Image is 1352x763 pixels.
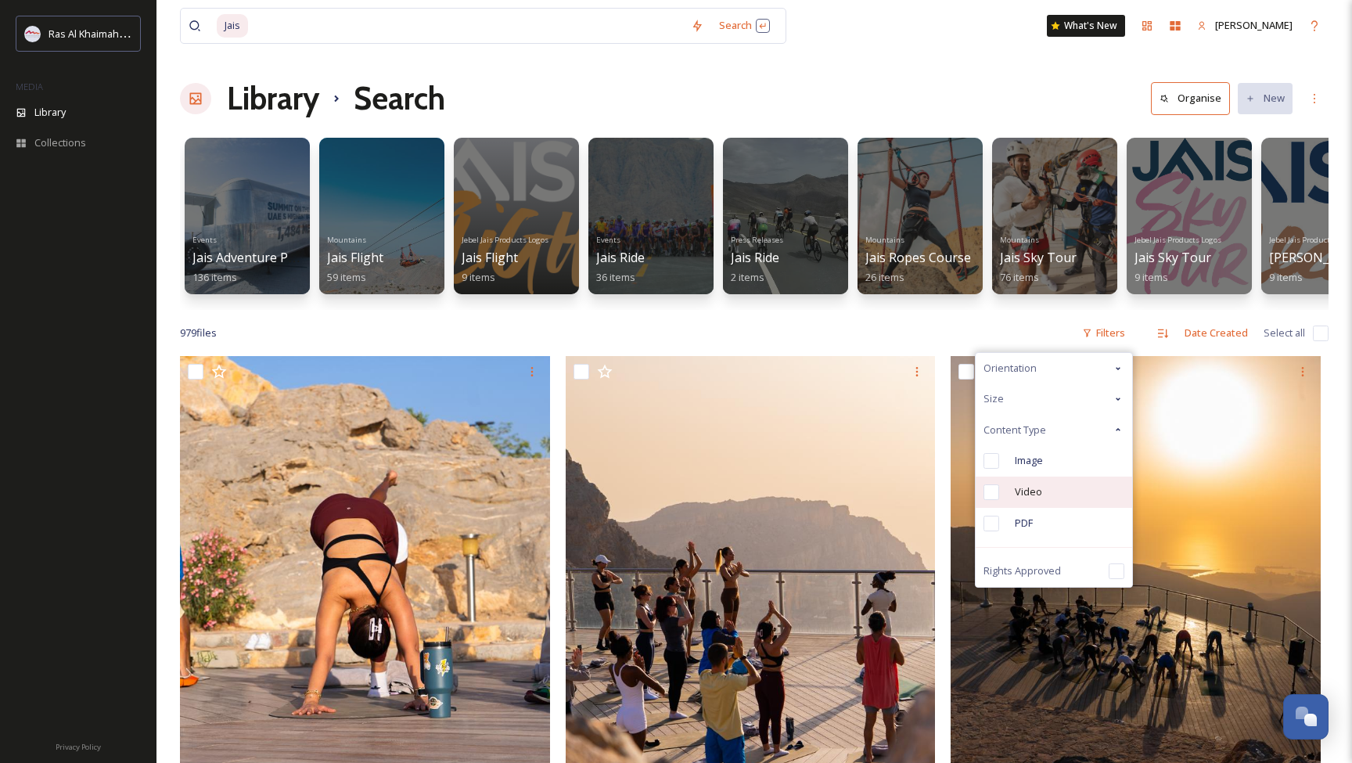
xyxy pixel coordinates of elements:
[56,742,101,752] span: Privacy Policy
[731,270,764,284] span: 2 items
[1283,694,1329,740] button: Open Chat
[596,270,635,284] span: 36 items
[1074,318,1133,348] div: Filters
[327,231,383,284] a: MountainsJais Flight59 items
[1177,318,1256,348] div: Date Created
[596,231,645,284] a: EventsJais Ride36 items
[462,235,548,245] span: Jebel Jais Products Logos
[56,736,101,755] a: Privacy Policy
[1238,83,1293,113] button: New
[1134,231,1221,284] a: Jebel Jais Products LogosJais Sky Tour9 items
[16,81,43,92] span: MEDIA
[1264,326,1305,340] span: Select all
[731,231,783,284] a: Press ReleasesJais Ride2 items
[1151,82,1230,114] button: Organise
[192,270,237,284] span: 136 items
[983,361,1037,376] span: Orientation
[192,249,394,266] span: Jais Adventure Peak Opening 2018
[217,14,248,37] span: Jais
[192,231,394,284] a: EventsJais Adventure Peak Opening 2018136 items
[327,235,366,245] span: Mountains
[983,563,1061,578] span: Rights Approved
[1151,82,1238,114] a: Organise
[180,326,217,340] span: 979 file s
[731,235,783,245] span: Press Releases
[49,26,270,41] span: Ras Al Khaimah Tourism Development Authority
[1000,235,1039,245] span: Mountains
[865,249,971,266] span: Jais Ropes Course
[1000,231,1077,284] a: MountainsJais Sky Tour76 items
[192,235,217,245] span: Events
[983,423,1046,437] span: Content Type
[25,26,41,41] img: Logo_RAKTDA_RGB-01.png
[1134,249,1211,266] span: Jais Sky Tour
[711,10,778,41] div: Search
[1189,10,1300,41] a: [PERSON_NAME]
[34,105,66,120] span: Library
[462,270,495,284] span: 9 items
[1215,18,1293,32] span: [PERSON_NAME]
[983,391,1004,406] span: Size
[1015,516,1033,531] span: PDF
[1000,270,1039,284] span: 76 items
[1047,15,1125,37] a: What's New
[1134,270,1168,284] span: 9 items
[462,249,518,266] span: Jais Flight
[1000,249,1077,266] span: Jais Sky Tour
[865,270,904,284] span: 26 items
[327,249,383,266] span: Jais Flight
[462,231,548,284] a: Jebel Jais Products LogosJais Flight9 items
[1269,270,1303,284] span: 9 items
[1015,453,1043,468] span: Image
[596,235,620,245] span: Events
[1134,235,1221,245] span: Jebel Jais Products Logos
[354,75,445,122] h1: Search
[327,270,366,284] span: 59 items
[865,231,971,284] a: MountainsJais Ropes Course26 items
[865,235,904,245] span: Mountains
[731,249,779,266] span: Jais Ride
[1015,484,1042,499] span: Video
[596,249,645,266] span: Jais Ride
[227,75,319,122] a: Library
[34,135,86,150] span: Collections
